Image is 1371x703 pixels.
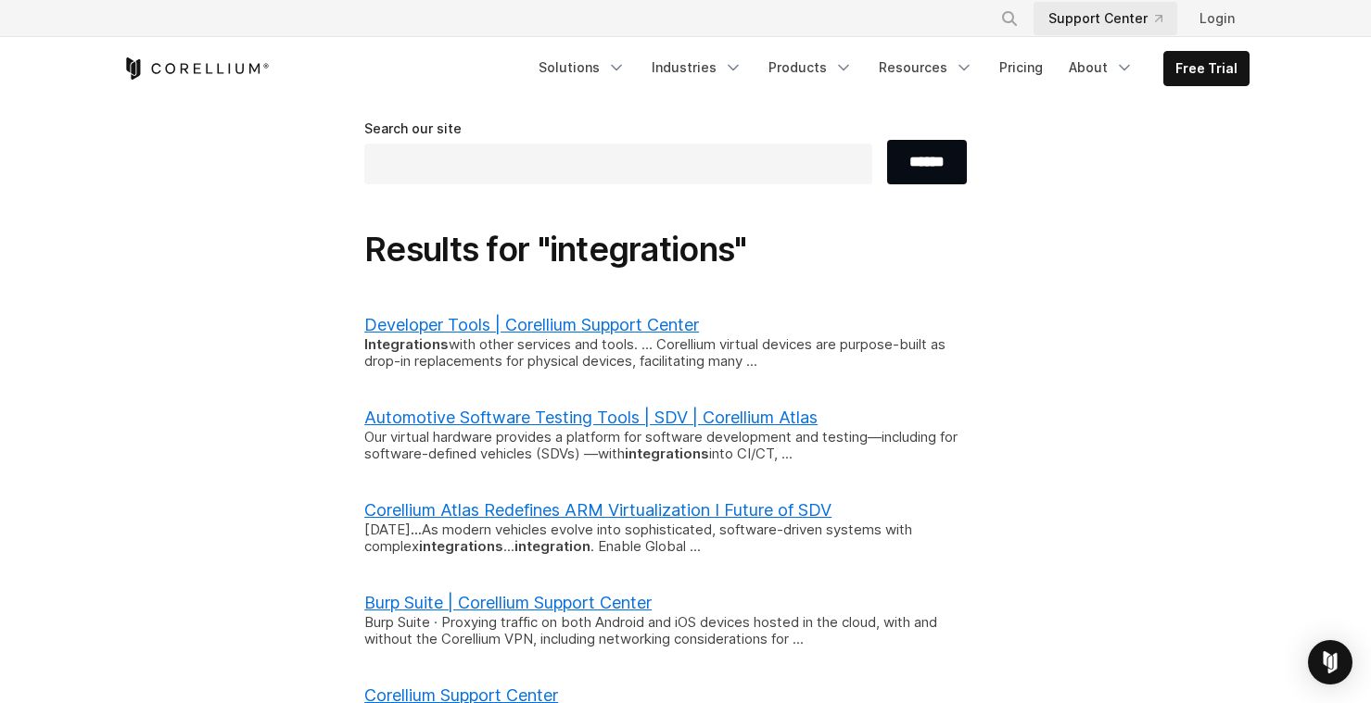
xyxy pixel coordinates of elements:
[411,521,422,538] b: ...
[364,336,967,371] div: with other services and tools. ... Corellium virtual devices are purpose-built as drop-in replace...
[364,614,967,649] div: Burp Suite · Proxying traffic on both Android and iOS devices hosted in the cloud, with and witho...
[364,335,449,353] b: Integrations
[1058,51,1145,84] a: About
[364,429,967,464] div: Our virtual hardware provides a platform for software development and testing—including for softw...
[364,408,818,427] a: Automotive Software Testing Tools | SDV | Corellium Atlas
[364,593,652,612] a: Burp Suite | Corellium Support Center
[364,229,1007,270] h1: Results for "integrations"
[641,51,754,84] a: Industries
[1308,640,1352,684] div: Open Intercom Messenger
[1164,52,1249,85] a: Free Trial
[1185,2,1250,35] a: Login
[625,445,709,462] b: integrations
[122,57,270,80] a: Corellium Home
[514,537,590,555] b: integration
[1034,2,1177,35] a: Support Center
[364,315,699,334] a: Developer Tools | Corellium Support Center
[757,51,864,84] a: Products
[364,120,462,136] span: Search our site
[988,51,1054,84] a: Pricing
[527,51,637,84] a: Solutions
[419,537,503,555] b: integrations
[364,500,831,520] a: Corellium Atlas Redefines ARM Virtualization I Future of SDV
[868,51,984,84] a: Resources
[978,2,1250,35] div: Navigation Menu
[364,521,967,557] div: [DATE] As modern vehicles evolve into sophisticated, software-driven systems with complex ... . E...
[993,2,1026,35] button: Search
[527,51,1250,86] div: Navigation Menu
